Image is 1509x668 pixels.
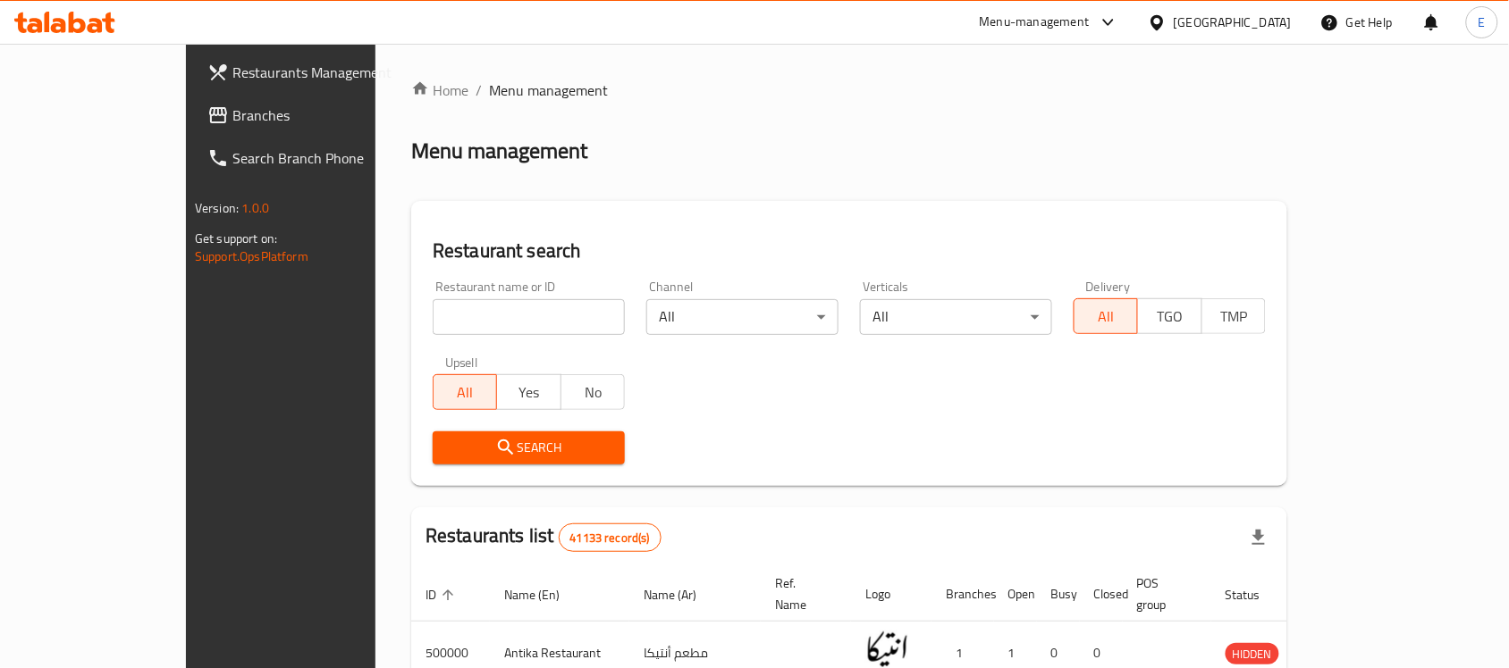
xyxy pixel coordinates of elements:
span: Name (Ar) [644,584,720,605]
span: Yes [504,380,553,405]
span: 41133 record(s) [560,530,661,547]
span: Get support on: [195,227,277,250]
a: Support.OpsPlatform [195,245,308,268]
span: Search [447,437,611,459]
button: All [433,374,497,410]
span: TMP [1210,304,1259,330]
th: Busy [1037,567,1080,622]
button: All [1074,298,1138,334]
span: 1.0.0 [241,196,269,220]
span: Status [1226,584,1284,605]
span: ID [426,584,459,605]
th: Closed [1080,567,1123,622]
input: Search for restaurant name or ID.. [433,299,625,335]
h2: Restaurant search [433,238,1266,264]
a: Search Branch Phone [193,137,438,180]
h2: Restaurants list [426,522,662,552]
label: Upsell [445,356,478,369]
div: All [860,299,1052,335]
span: All [441,380,490,405]
nav: breadcrumb [411,79,1287,101]
div: Total records count [559,523,662,552]
button: Yes [496,374,561,410]
button: Search [433,431,625,464]
span: POS group [1137,572,1190,615]
span: All [1082,304,1131,330]
a: Home [411,79,468,101]
span: Version: [195,196,239,220]
a: Branches [193,94,438,137]
div: [GEOGRAPHIC_DATA] [1174,13,1292,32]
th: Open [994,567,1037,622]
div: All [646,299,839,335]
button: No [561,374,625,410]
span: Menu management [489,79,608,101]
h2: Menu management [411,137,587,165]
span: Branches [232,104,424,126]
span: Ref. Name [775,572,830,615]
span: E [1479,13,1486,32]
th: Logo [851,567,932,622]
span: HIDDEN [1226,644,1279,664]
a: Restaurants Management [193,51,438,94]
span: Name (En) [504,584,583,605]
span: No [569,380,618,405]
button: TGO [1137,298,1201,334]
div: HIDDEN [1226,643,1279,664]
th: Branches [932,567,994,622]
button: TMP [1201,298,1266,334]
span: TGO [1145,304,1194,330]
div: Menu-management [980,12,1090,33]
div: Export file [1237,516,1280,559]
label: Delivery [1086,280,1131,293]
span: Restaurants Management [232,62,424,83]
li: / [476,79,482,101]
span: Search Branch Phone [232,147,424,169]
